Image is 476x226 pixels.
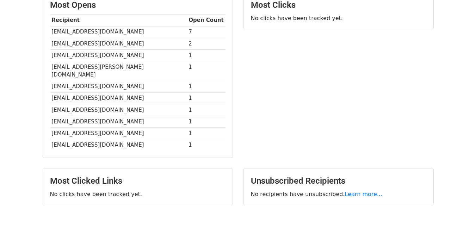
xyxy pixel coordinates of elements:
td: [EMAIL_ADDRESS][DOMAIN_NAME] [50,139,187,151]
td: [EMAIL_ADDRESS][DOMAIN_NAME] [50,38,187,49]
p: No recipients have unsubscribed. [251,190,426,198]
td: 1 [187,139,225,151]
td: [EMAIL_ADDRESS][DOMAIN_NAME] [50,26,187,38]
a: Learn more... [345,191,383,197]
td: 2 [187,38,225,49]
td: [EMAIL_ADDRESS][DOMAIN_NAME] [50,104,187,116]
td: 7 [187,26,225,38]
th: Open Count [187,14,225,26]
td: [EMAIL_ADDRESS][PERSON_NAME][DOMAIN_NAME] [50,61,187,81]
td: 1 [187,81,225,92]
td: 1 [187,61,225,81]
td: 1 [187,49,225,61]
td: [EMAIL_ADDRESS][DOMAIN_NAME] [50,81,187,92]
p: No clicks have been tracked yet. [50,190,225,198]
h3: Most Clicked Links [50,176,225,186]
td: [EMAIL_ADDRESS][DOMAIN_NAME] [50,92,187,104]
th: Recipient [50,14,187,26]
h3: Unsubscribed Recipients [251,176,426,186]
td: 1 [187,104,225,116]
td: [EMAIL_ADDRESS][DOMAIN_NAME] [50,116,187,127]
td: [EMAIL_ADDRESS][DOMAIN_NAME] [50,49,187,61]
td: 1 [187,92,225,104]
td: 1 [187,127,225,139]
iframe: Chat Widget [441,192,476,226]
p: No clicks have been tracked yet. [251,14,426,22]
td: 1 [187,116,225,127]
td: [EMAIL_ADDRESS][DOMAIN_NAME] [50,127,187,139]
